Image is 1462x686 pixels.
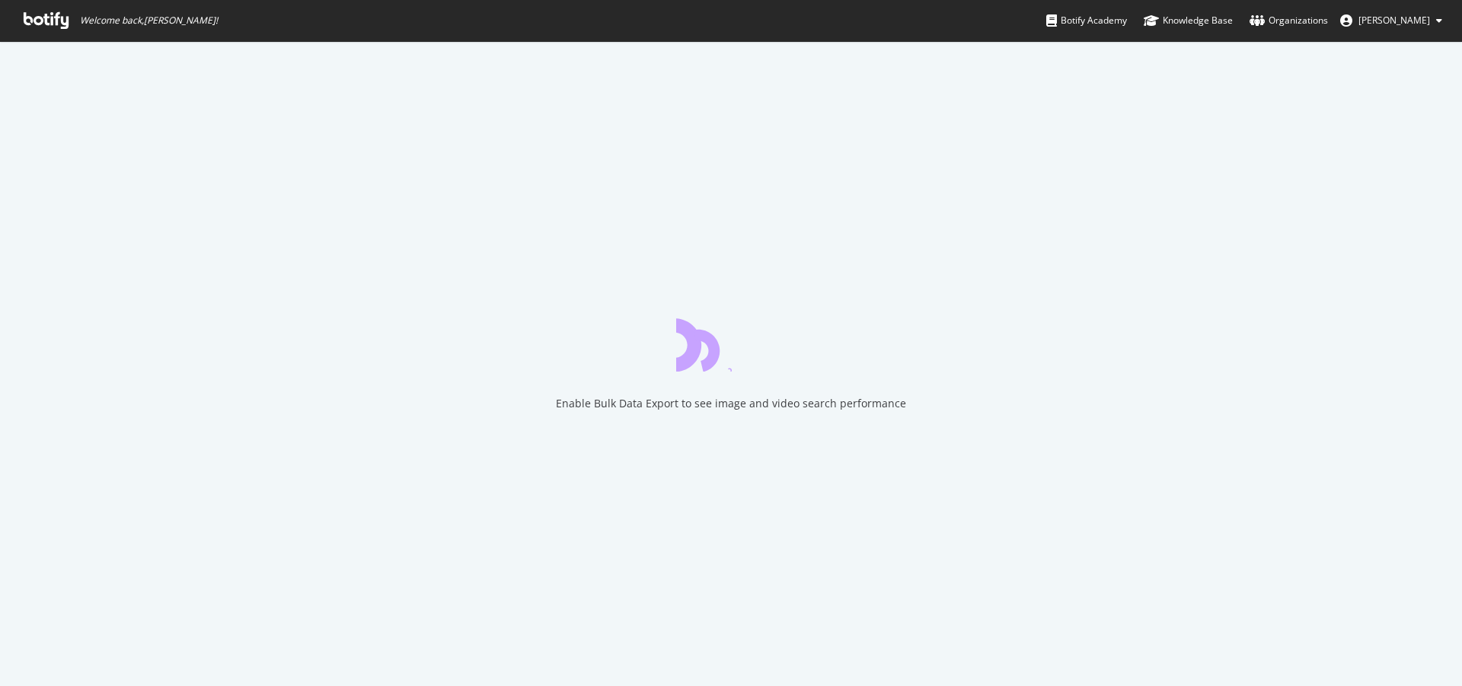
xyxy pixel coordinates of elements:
[1328,8,1454,33] button: [PERSON_NAME]
[556,396,906,411] div: Enable Bulk Data Export to see image and video search performance
[1144,13,1233,28] div: Knowledge Base
[1046,13,1127,28] div: Botify Academy
[80,14,218,27] span: Welcome back, [PERSON_NAME] !
[1358,14,1430,27] span: Alex Keene
[1250,13,1328,28] div: Organizations
[676,317,786,372] div: animation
